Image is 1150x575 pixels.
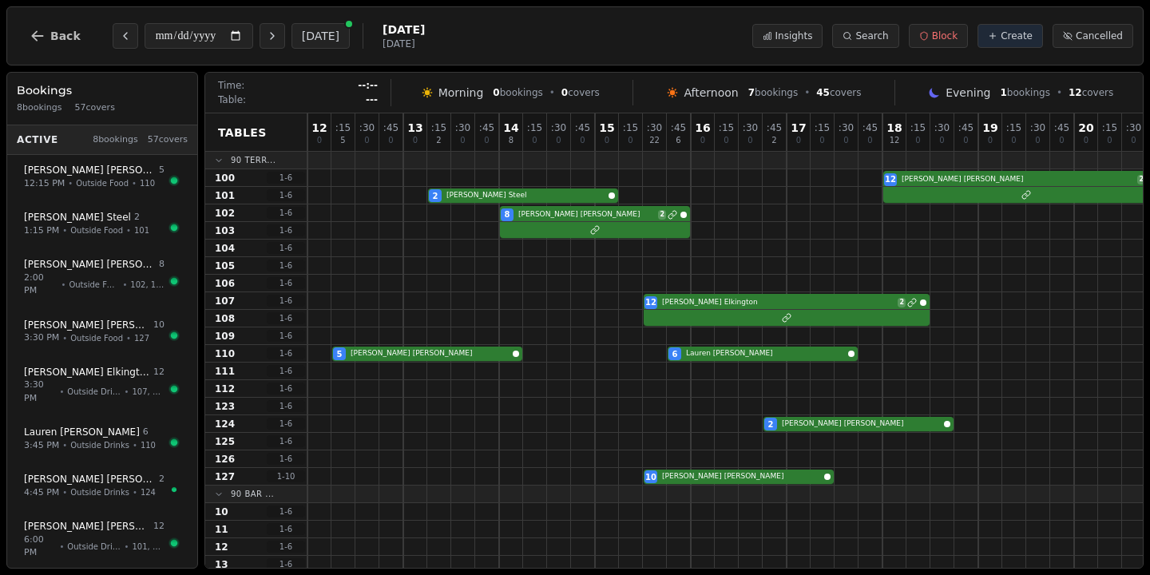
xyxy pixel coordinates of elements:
[672,348,678,360] span: 6
[623,123,638,133] span: : 15
[963,137,968,145] span: 0
[267,224,305,236] span: 1 - 6
[719,123,734,133] span: : 15
[132,541,165,553] span: 101, 100
[17,82,188,98] h3: Bookings
[1126,123,1141,133] span: : 30
[1137,175,1145,184] span: 2
[141,439,156,451] span: 110
[267,242,305,254] span: 1 - 6
[1059,137,1064,145] span: 0
[215,224,235,237] span: 103
[215,506,228,518] span: 10
[958,123,974,133] span: : 45
[647,123,662,133] span: : 30
[782,418,941,430] span: [PERSON_NAME] [PERSON_NAME]
[902,174,1134,185] span: [PERSON_NAME] [PERSON_NAME]
[62,439,67,451] span: •
[832,24,898,48] button: Search
[215,347,235,360] span: 110
[724,137,728,145] span: 0
[1030,123,1045,133] span: : 30
[267,172,305,184] span: 1 - 6
[383,123,399,133] span: : 45
[218,125,267,141] span: Tables
[134,211,140,224] span: 2
[62,224,67,236] span: •
[215,277,235,290] span: 106
[1131,137,1136,145] span: 0
[215,418,235,430] span: 124
[24,211,131,224] span: [PERSON_NAME] Steel
[267,541,305,553] span: 1 - 6
[605,137,609,145] span: 0
[752,24,823,48] button: Insights
[1078,122,1093,133] span: 20
[645,471,656,483] span: 10
[143,426,149,439] span: 6
[915,137,920,145] span: 0
[1054,123,1069,133] span: : 45
[748,86,798,99] span: bookings
[231,488,274,500] span: 90 Bar ...
[1011,137,1016,145] span: 0
[215,172,235,184] span: 100
[695,122,710,133] span: 16
[260,23,285,49] button: Next day
[267,453,305,465] span: 1 - 6
[14,464,191,508] button: [PERSON_NAME] [PERSON_NAME]24:45 PM•Outside Drinks•124
[93,133,138,147] span: 8 bookings
[24,272,57,298] span: 2:00 PM
[267,558,305,570] span: 1 - 6
[532,137,537,145] span: 0
[671,123,686,133] span: : 45
[493,87,499,98] span: 0
[359,123,375,133] span: : 30
[215,242,235,255] span: 104
[628,137,632,145] span: 0
[267,330,305,342] span: 1 - 6
[24,379,56,405] span: 3:30 PM
[215,295,235,307] span: 107
[768,418,774,430] span: 2
[267,295,305,307] span: 1 - 6
[267,347,305,359] span: 1 - 6
[267,418,305,430] span: 1 - 6
[862,123,878,133] span: : 45
[153,520,165,533] span: 12
[159,258,165,272] span: 8
[215,330,235,343] span: 109
[159,164,165,177] span: 5
[317,137,322,145] span: 0
[67,541,121,553] span: Outside Drinks
[113,23,138,49] button: Previous day
[267,470,305,482] span: 1 - 10
[267,207,305,219] span: 1 - 6
[24,533,56,560] span: 6:00 PM
[267,506,305,517] span: 1 - 6
[946,85,990,101] span: Evening
[1084,137,1089,145] span: 0
[70,439,129,451] span: Outside Drinks
[649,137,660,145] span: 22
[24,439,59,453] span: 3:45 PM
[431,123,446,133] span: : 15
[433,190,438,202] span: 2
[388,137,393,145] span: 0
[1006,123,1021,133] span: : 15
[148,133,188,147] span: 57 covers
[771,137,776,145] span: 2
[14,310,191,354] button: [PERSON_NAME] [PERSON_NAME]103:30 PM•Outside Food•127
[267,312,305,324] span: 1 - 6
[561,87,568,98] span: 0
[24,366,150,379] span: [PERSON_NAME] Elkington
[843,137,848,145] span: 0
[24,331,59,345] span: 3:30 PM
[645,296,656,308] span: 12
[215,453,235,466] span: 126
[383,22,425,38] span: [DATE]
[816,87,830,98] span: 45
[747,137,752,145] span: 0
[159,473,165,486] span: 2
[311,122,327,133] span: 12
